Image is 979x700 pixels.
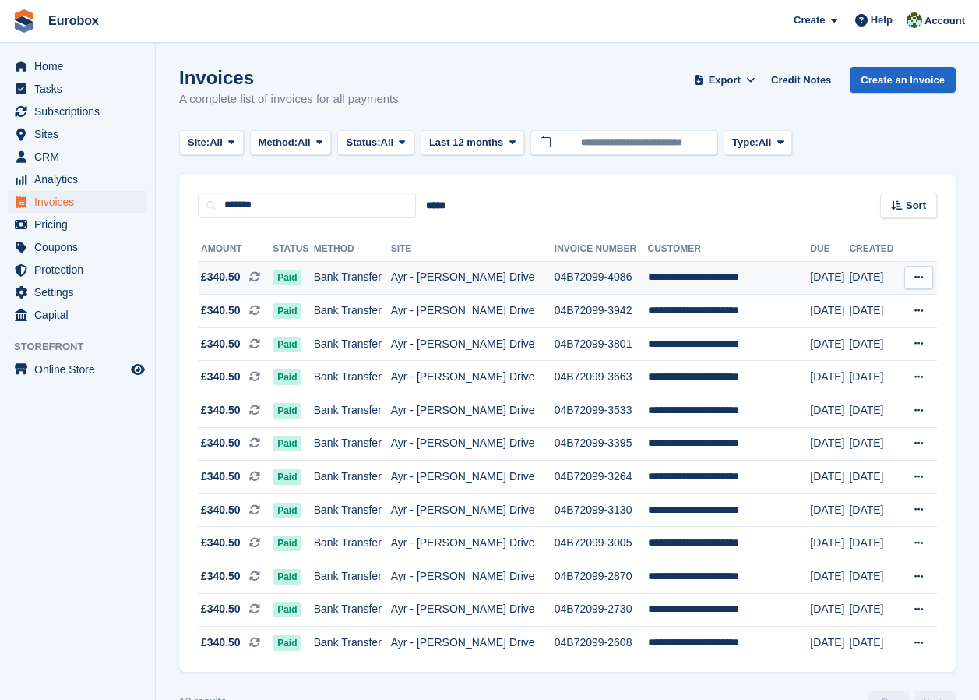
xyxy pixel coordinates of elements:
[179,90,399,108] p: A complete list of invoices for all payments
[314,394,391,428] td: Bank Transfer
[34,78,128,100] span: Tasks
[314,593,391,627] td: Bank Transfer
[648,237,811,262] th: Customer
[34,146,128,168] span: CRM
[314,237,391,262] th: Method
[314,560,391,594] td: Bank Transfer
[34,259,128,281] span: Protection
[8,304,147,326] a: menu
[34,236,128,258] span: Coupons
[849,394,900,428] td: [DATE]
[391,461,555,494] td: Ayr - [PERSON_NAME] Drive
[201,402,241,419] span: £340.50
[849,627,900,659] td: [DATE]
[810,593,849,627] td: [DATE]
[391,593,555,627] td: Ayr - [PERSON_NAME] Drive
[179,130,244,156] button: Site: All
[810,237,849,262] th: Due
[314,527,391,560] td: Bank Transfer
[391,627,555,659] td: Ayr - [PERSON_NAME] Drive
[849,261,900,295] td: [DATE]
[810,327,849,361] td: [DATE]
[8,281,147,303] a: menu
[849,427,900,461] td: [DATE]
[8,78,147,100] a: menu
[391,237,555,262] th: Site
[8,259,147,281] a: menu
[810,461,849,494] td: [DATE]
[810,295,849,328] td: [DATE]
[555,593,648,627] td: 04B72099-2730
[34,214,128,235] span: Pricing
[8,146,147,168] a: menu
[14,339,155,355] span: Storefront
[210,135,223,150] span: All
[273,237,314,262] th: Status
[12,9,36,33] img: stora-icon-8386f47178a22dfd0bd8f6a31ec36ba5ce8667c1dd55bd0f319d3a0aa187defe.svg
[555,560,648,594] td: 04B72099-2870
[346,135,380,150] span: Status:
[724,130,792,156] button: Type: All
[381,135,394,150] span: All
[273,369,301,385] span: Paid
[250,130,332,156] button: Method: All
[849,593,900,627] td: [DATE]
[849,237,900,262] th: Created
[314,427,391,461] td: Bank Transfer
[314,461,391,494] td: Bank Transfer
[314,295,391,328] td: Bank Transfer
[555,361,648,394] td: 04B72099-3663
[201,369,241,385] span: £340.50
[555,493,648,527] td: 04B72099-3130
[314,627,391,659] td: Bank Transfer
[273,270,301,285] span: Paid
[273,303,301,319] span: Paid
[259,135,298,150] span: Method:
[391,560,555,594] td: Ayr - [PERSON_NAME] Drive
[179,67,399,88] h1: Invoices
[314,327,391,361] td: Bank Transfer
[337,130,414,156] button: Status: All
[849,327,900,361] td: [DATE]
[273,337,301,352] span: Paid
[34,359,128,380] span: Online Store
[759,135,772,150] span: All
[8,236,147,258] a: menu
[907,12,922,28] img: Lorna Russell
[201,435,241,451] span: £340.50
[421,130,524,156] button: Last 12 months
[391,427,555,461] td: Ayr - [PERSON_NAME] Drive
[794,12,825,28] span: Create
[8,123,147,145] a: menu
[129,360,147,379] a: Preview store
[201,568,241,585] span: £340.50
[810,394,849,428] td: [DATE]
[198,237,273,262] th: Amount
[273,436,301,451] span: Paid
[8,191,147,213] a: menu
[34,304,128,326] span: Capital
[871,12,893,28] span: Help
[201,601,241,617] span: £340.50
[201,302,241,319] span: £340.50
[555,295,648,328] td: 04B72099-3942
[555,261,648,295] td: 04B72099-4086
[555,627,648,659] td: 04B72099-2608
[810,493,849,527] td: [DATE]
[555,237,648,262] th: Invoice Number
[201,269,241,285] span: £340.50
[391,394,555,428] td: Ayr - [PERSON_NAME] Drive
[8,101,147,122] a: menu
[906,198,926,214] span: Sort
[34,55,128,77] span: Home
[765,67,837,93] a: Credit Notes
[273,403,301,419] span: Paid
[810,261,849,295] td: [DATE]
[810,527,849,560] td: [DATE]
[810,361,849,394] td: [DATE]
[188,135,210,150] span: Site:
[810,560,849,594] td: [DATE]
[555,527,648,560] td: 04B72099-3005
[314,261,391,295] td: Bank Transfer
[201,635,241,651] span: £340.50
